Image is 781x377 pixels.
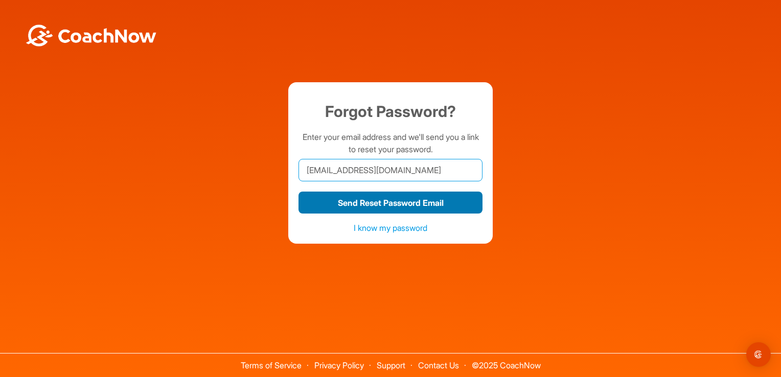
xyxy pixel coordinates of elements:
[241,360,302,370] a: Terms of Service
[418,360,459,370] a: Contact Us
[354,223,427,233] a: I know my password
[314,360,364,370] a: Privacy Policy
[746,342,771,367] div: Open Intercom Messenger
[467,354,546,369] span: © 2025 CoachNow
[298,100,483,123] h1: Forgot Password?
[25,25,157,46] img: BwLJSsUCoWCh5upNqxVrqldRgqLPVwmV24tXu5FoVAoFEpwwqQ3VIfuoInZCoVCoTD4vwADAC3ZFMkVEQFDAAAAAElFTkSuQmCC
[377,360,405,370] a: Support
[298,131,483,155] p: Enter your email address and we'll send you a link to reset your password.
[298,192,483,214] button: Send Reset Password Email
[298,159,483,181] input: Email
